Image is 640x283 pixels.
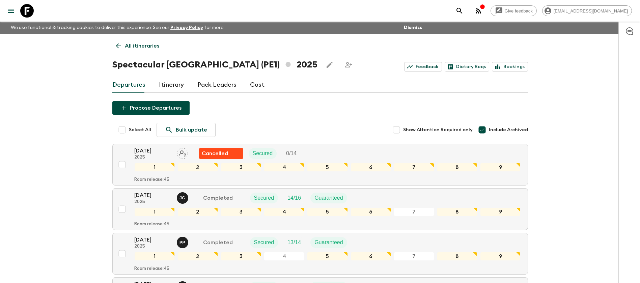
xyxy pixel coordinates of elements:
a: Feedback [404,62,442,72]
span: [EMAIL_ADDRESS][DOMAIN_NAME] [550,8,632,13]
p: We use functional & tracking cookies to deliver this experience. See our for more. [8,22,227,34]
p: All itineraries [125,42,159,50]
button: [DATE]2025Pabel PerezCompletedSecuredTrip FillGuaranteed123456789Room release:45 [112,233,528,275]
div: 4 [264,207,304,216]
div: 6 [351,163,391,172]
div: 3 [221,163,261,172]
div: [EMAIL_ADDRESS][DOMAIN_NAME] [542,5,632,16]
p: Secured [254,238,274,247]
div: 9 [480,207,521,216]
div: 3 [221,252,261,261]
span: Show Attention Required only [403,126,473,133]
p: [DATE] [134,147,171,155]
a: Pack Leaders [197,77,236,93]
a: Privacy Policy [170,25,203,30]
p: Bulk update [176,126,207,134]
p: 14 / 16 [287,194,301,202]
div: 5 [307,252,347,261]
a: Cost [250,77,265,93]
p: Completed [203,194,233,202]
p: 2025 [134,155,171,160]
p: Secured [253,149,273,158]
button: [DATE]2025Julio Cesar Yabar PintoCompletedSecuredTrip FillGuaranteed123456789Room release:45 [112,188,528,230]
div: Trip Fill [282,148,301,159]
p: Completed [203,238,233,247]
div: 5 [307,163,347,172]
div: 3 [221,207,261,216]
div: 2 [177,207,218,216]
a: All itineraries [112,39,163,53]
a: Bookings [492,62,528,72]
span: Share this itinerary [342,58,355,72]
div: 7 [394,207,434,216]
p: 13 / 14 [287,238,301,247]
div: 1 [134,207,175,216]
p: Room release: 45 [134,266,169,272]
span: Julio Cesar Yabar Pinto [177,194,190,200]
div: 8 [437,207,477,216]
button: menu [4,4,18,18]
button: Edit this itinerary [323,58,336,72]
p: 0 / 14 [286,149,297,158]
p: Secured [254,194,274,202]
p: 2025 [134,199,171,205]
a: Departures [112,77,145,93]
div: 2 [177,163,218,172]
div: 1 [134,163,175,172]
span: Select All [129,126,151,133]
p: Guaranteed [314,194,343,202]
p: [DATE] [134,191,171,199]
span: Include Archived [489,126,528,133]
p: [DATE] [134,236,171,244]
div: 5 [307,207,347,216]
div: Trip Fill [283,237,305,248]
div: Flash Pack cancellation [199,148,243,159]
div: 7 [394,252,434,261]
span: Give feedback [501,8,536,13]
div: 6 [351,207,391,216]
button: Dismiss [402,23,424,32]
a: Dietary Reqs [445,62,489,72]
div: 6 [351,252,391,261]
p: Guaranteed [314,238,343,247]
div: Trip Fill [283,193,305,203]
p: Cancelled [202,149,228,158]
button: [DATE]2025Assign pack leaderFlash Pack cancellationSecuredTrip Fill123456789Room release:45 [112,144,528,186]
a: Itinerary [159,77,184,93]
p: Room release: 45 [134,222,169,227]
div: 2 [177,252,218,261]
div: 4 [264,252,304,261]
div: 9 [480,163,521,172]
div: Secured [249,148,277,159]
h1: Spectacular [GEOGRAPHIC_DATA] (PE1) 2025 [112,58,317,72]
button: Propose Departures [112,101,190,115]
div: 9 [480,252,521,261]
div: 1 [134,252,175,261]
span: Pabel Perez [177,239,190,244]
div: 7 [394,163,434,172]
button: search adventures [453,4,466,18]
div: 4 [264,163,304,172]
p: Room release: 45 [134,177,169,182]
div: 8 [437,163,477,172]
a: Bulk update [157,123,216,137]
p: 2025 [134,244,171,249]
div: Secured [250,237,278,248]
span: Assign pack leader [177,150,188,155]
div: Secured [250,193,278,203]
a: Give feedback [491,5,537,16]
div: 8 [437,252,477,261]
